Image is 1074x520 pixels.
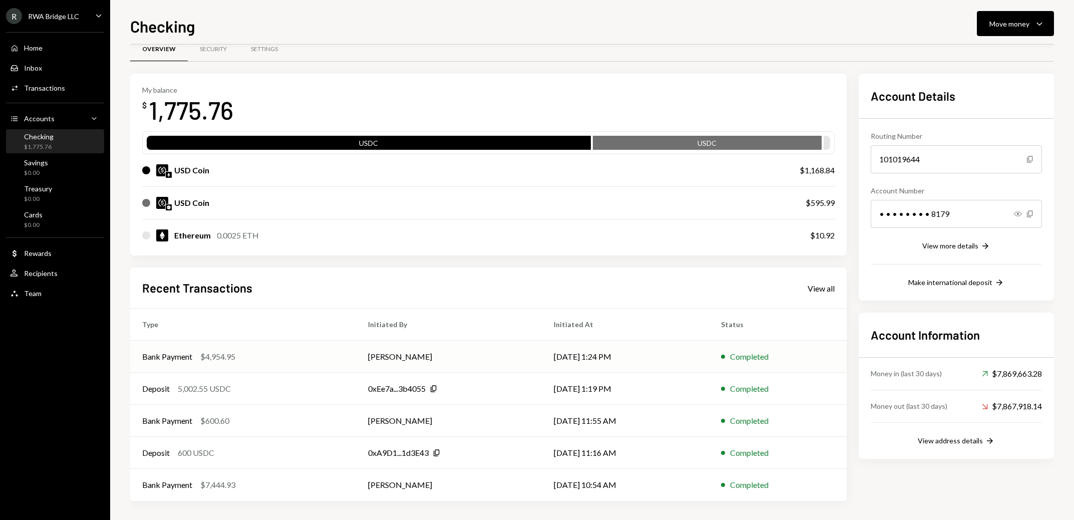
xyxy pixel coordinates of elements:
[593,138,822,152] div: USDC
[871,185,1042,196] div: Account Number
[24,249,52,257] div: Rewards
[178,447,214,459] div: 600 USDC
[542,437,708,469] td: [DATE] 11:16 AM
[922,241,978,250] div: View more details
[156,229,168,241] img: ETH
[6,284,104,302] a: Team
[542,341,708,373] td: [DATE] 1:24 PM
[356,405,542,437] td: [PERSON_NAME]
[922,241,990,252] button: View more details
[156,164,168,176] img: USDC
[800,164,835,176] div: $1,168.84
[368,383,426,395] div: 0xEe7a...3b4055
[871,145,1042,173] div: 101019644
[142,280,252,296] h2: Recent Transactions
[6,264,104,282] a: Recipients
[142,447,170,459] div: Deposit
[6,155,104,179] a: Savings$0.00
[130,309,356,341] th: Type
[24,64,42,72] div: Inbox
[871,327,1042,343] h2: Account Information
[542,373,708,405] td: [DATE] 1:19 PM
[6,129,104,153] a: Checking$1,775.76
[871,200,1042,228] div: • • • • • • • • 8179
[200,351,235,363] div: $4,954.95
[178,383,231,395] div: 5,002.55 USDC
[6,8,22,24] div: R
[174,229,211,241] div: Ethereum
[730,351,769,363] div: Completed
[130,16,195,36] h1: Checking
[542,405,708,437] td: [DATE] 11:55 AM
[24,221,43,229] div: $0.00
[239,37,290,62] a: Settings
[142,351,192,363] div: Bank Payment
[871,131,1042,141] div: Routing Number
[24,158,48,167] div: Savings
[356,469,542,501] td: [PERSON_NAME]
[6,207,104,231] a: Cards$0.00
[251,45,278,54] div: Settings
[356,341,542,373] td: [PERSON_NAME]
[24,169,48,177] div: $0.00
[166,204,172,210] img: base-mainnet
[982,400,1042,412] div: $7,867,918.14
[142,100,147,110] div: $
[28,12,79,21] div: RWA Bridge LLC
[908,278,1004,289] button: Make international deposit
[24,143,54,151] div: $1,775.76
[918,436,995,447] button: View address details
[24,44,43,52] div: Home
[730,383,769,395] div: Completed
[24,184,52,193] div: Treasury
[24,195,52,203] div: $0.00
[6,244,104,262] a: Rewards
[871,401,947,411] div: Money out (last 30 days)
[217,229,259,241] div: 0.0025 ETH
[24,269,58,278] div: Recipients
[806,197,835,209] div: $595.99
[542,469,708,501] td: [DATE] 10:54 AM
[730,415,769,427] div: Completed
[24,132,54,141] div: Checking
[989,19,1029,29] div: Move money
[977,11,1054,36] button: Move money
[142,479,192,491] div: Bank Payment
[200,415,229,427] div: $600.60
[808,284,835,294] div: View all
[6,39,104,57] a: Home
[6,59,104,77] a: Inbox
[871,368,942,379] div: Money in (last 30 days)
[871,88,1042,104] h2: Account Details
[709,309,847,341] th: Status
[174,197,209,209] div: USD Coin
[142,86,233,94] div: My balance
[356,309,542,341] th: Initiated By
[188,37,239,62] a: Security
[142,45,176,54] div: Overview
[368,447,429,459] div: 0xA9D1...1d3E43
[810,229,835,241] div: $10.92
[174,164,209,176] div: USD Coin
[908,278,992,287] div: Make international deposit
[24,210,43,219] div: Cards
[6,109,104,127] a: Accounts
[24,289,42,298] div: Team
[982,368,1042,380] div: $7,869,663.28
[730,479,769,491] div: Completed
[24,114,55,123] div: Accounts
[24,84,65,92] div: Transactions
[166,172,172,178] img: ethereum-mainnet
[542,309,708,341] th: Initiated At
[147,138,591,152] div: USDC
[6,181,104,205] a: Treasury$0.00
[142,415,192,427] div: Bank Payment
[200,45,227,54] div: Security
[200,479,235,491] div: $7,444.93
[730,447,769,459] div: Completed
[6,79,104,97] a: Transactions
[918,436,983,445] div: View address details
[149,94,233,126] div: 1,775.76
[156,197,168,209] img: USDC
[808,283,835,294] a: View all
